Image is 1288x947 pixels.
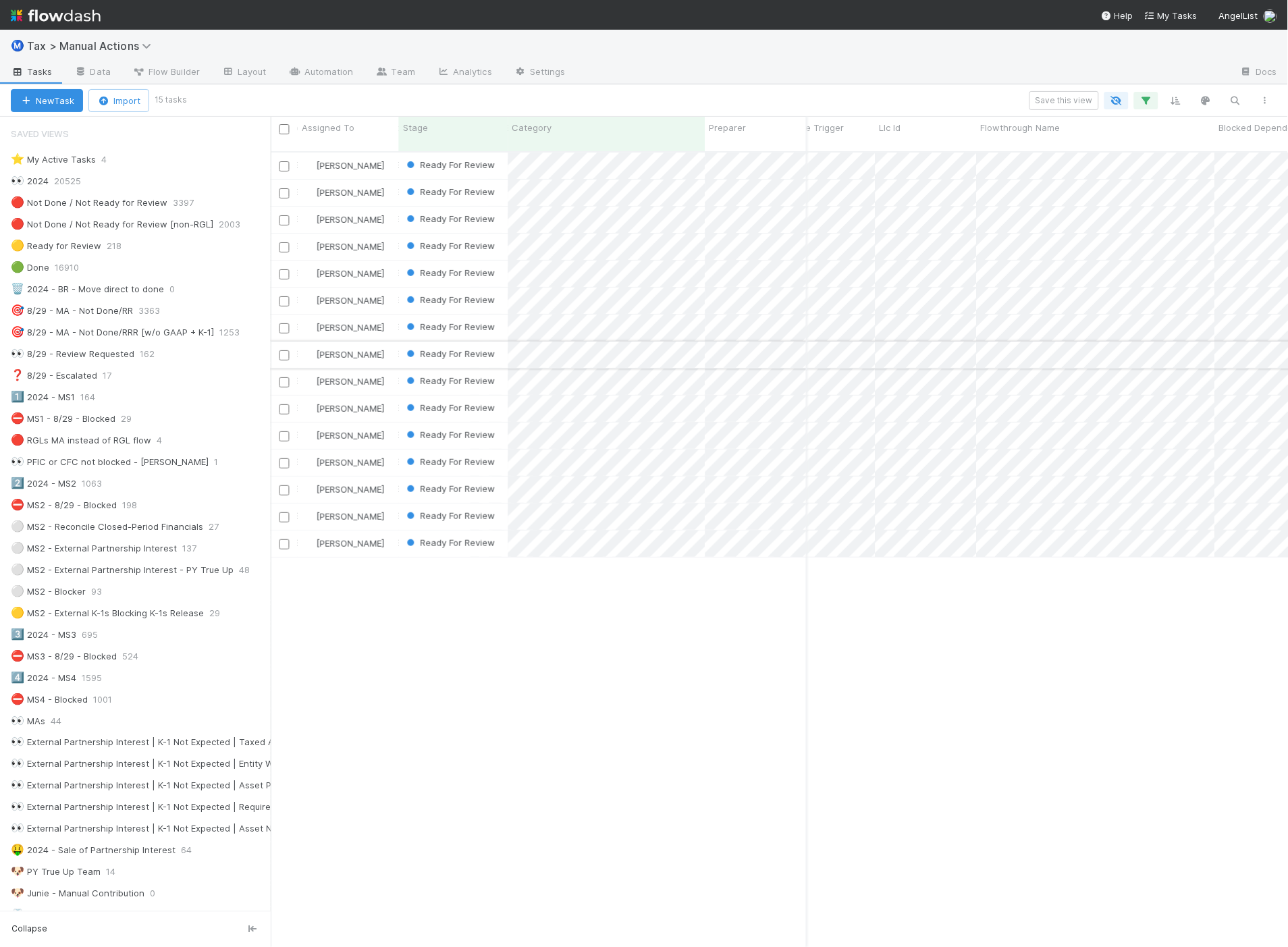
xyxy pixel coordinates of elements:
span: Ready For Review [404,159,495,170]
span: ⚪ [11,542,24,553]
div: Not Done / Not Ready for Review [non-RGL] [11,216,213,233]
span: [PERSON_NAME] [317,241,385,252]
img: avatar_55a2f090-1307-4765-93b4-f04da16234ba.png [304,268,315,279]
img: avatar_55a2f090-1307-4765-93b4-f04da16234ba.png [1264,9,1277,23]
span: [PERSON_NAME] [317,187,385,198]
input: Toggle Row Selected [279,512,290,522]
img: avatar_37569647-1c78-4889-accf-88c08d42a236.png [304,403,315,414]
div: 8/29 - MA - Not Done/RR [11,302,133,319]
span: 17 [103,367,125,384]
span: Tasks [11,65,53,78]
span: [PERSON_NAME] [317,214,385,225]
div: MS2 - Blocker [11,583,86,600]
div: 8/29 - MA - Not Done/RRR [w/o GAAP + K-1] [11,324,214,341]
div: Ready For Review [404,239,495,252]
span: 218 [107,238,135,254]
div: [PERSON_NAME] [303,348,385,361]
input: Toggle Row Selected [279,296,290,306]
button: Import [88,89,149,112]
div: [PERSON_NAME] [303,186,385,199]
a: Flow Builder [122,62,211,84]
img: avatar_37569647-1c78-4889-accf-88c08d42a236.png [304,214,315,225]
span: Stage [403,121,428,134]
span: Ready For Review [404,510,495,521]
div: 2024 - MS4 [11,670,76,686]
span: 👀 [11,175,24,186]
div: My Active Tasks [11,151,96,168]
span: 🤑 [11,844,24,856]
span: [PERSON_NAME] [317,376,385,387]
input: Toggle All Rows Selected [279,124,290,134]
span: 93 [91,583,115,600]
span: 1️⃣ [11,391,24,402]
span: [PERSON_NAME] [317,430,385,441]
div: 2024 - Sale of Partnership Interest [11,842,176,859]
span: 🐶 [11,888,24,899]
input: Toggle Row Selected [279,431,290,441]
span: 🦷 [11,909,24,921]
span: 1595 [82,670,115,686]
span: Ready For Review [404,213,495,224]
img: avatar_37569647-1c78-4889-accf-88c08d42a236.png [304,241,315,252]
span: Ready For Review [404,240,495,251]
div: External Partnership Interest | K-1 Not Expected | Asset Previously Filed Final [11,778,353,794]
a: Docs [1229,62,1288,84]
span: 🐶 [11,866,24,877]
span: 🟡 [11,607,24,618]
div: MS2 - External Partnership Interest [11,540,177,557]
img: avatar_55a2f090-1307-4765-93b4-f04da16234ba.png [304,484,315,495]
span: 👀 [11,736,24,748]
span: 27 [209,518,232,535]
span: Flowthrough Name [981,121,1061,134]
div: PY True Up Team [11,864,101,881]
span: Ready For Review [404,267,495,278]
span: My Tasks [1144,10,1198,21]
span: ⛔ [11,412,24,424]
div: 8/29 - Escalated [11,367,97,384]
input: Toggle Row Selected [279,215,290,225]
span: 3397 [173,194,207,211]
span: ⚪ [11,585,24,597]
span: 162 [140,346,168,362]
span: 🔴 [11,196,24,208]
div: Not Done / Not Ready for Review [11,194,167,211]
a: Team [365,62,426,84]
img: avatar_55a2f090-1307-4765-93b4-f04da16234ba.png [304,376,315,387]
div: Ready For Review [404,347,495,360]
span: 695 [82,626,111,643]
span: ⚪ [11,564,24,575]
div: RGLs MA instead of RGL flow [11,432,151,449]
span: 524 [122,648,152,665]
div: [PERSON_NAME] [303,483,385,496]
div: MS1 - 8/29 - Blocked [11,410,115,427]
span: Ready For Review [404,402,495,413]
div: External Partnership Interest | K-1 Not Expected | Asset Not In Portfolio [11,821,329,838]
div: 8/29 - Review Requested [11,346,134,362]
span: 👀 [11,780,24,791]
img: avatar_37569647-1c78-4889-accf-88c08d42a236.png [304,160,315,171]
span: Llc Id [880,121,901,134]
span: ⭐ [11,153,24,165]
input: Toggle Row Selected [279,539,290,549]
input: Toggle Row Selected [279,242,290,252]
div: Ready For Review [404,428,495,441]
span: Ready For Review [404,429,495,440]
span: AngelList [1219,10,1258,21]
div: Ready For Review [404,509,495,522]
div: Ready For Review [404,293,495,306]
span: 🟢 [11,261,24,273]
div: [PERSON_NAME] [303,402,385,415]
span: Resolve Trigger [778,121,844,134]
div: 2024 [11,173,49,190]
a: Automation [277,62,365,84]
span: [PERSON_NAME] [317,349,385,360]
span: 👀 [11,823,24,834]
a: My Tasks [1144,9,1198,22]
div: [PERSON_NAME] [303,456,385,469]
div: MS2 - Reconcile Closed-Period Financials [11,518,203,535]
span: 2003 [219,216,254,233]
span: 16910 [55,259,92,276]
span: 1253 [219,324,253,341]
div: [PERSON_NAME] [303,510,385,523]
span: Collapse [11,923,47,936]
